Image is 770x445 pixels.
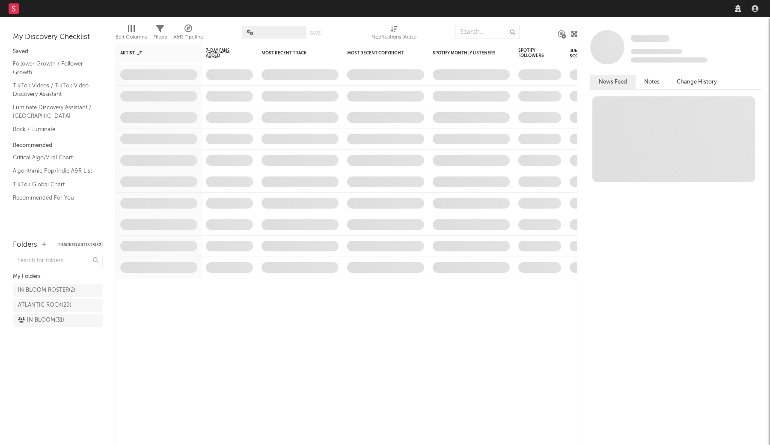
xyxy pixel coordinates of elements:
[631,57,708,63] span: 0 fans last week
[116,32,147,42] div: Edit Columns
[173,32,203,42] div: A&R Pipeline
[668,75,725,89] button: Change History
[18,300,71,311] div: ATLANTIC ROCK ( 29 )
[18,285,75,296] div: IN BLOOM ROSTER ( 2 )
[262,51,326,56] div: Most Recent Track
[153,32,167,42] div: Filters
[13,81,94,99] a: TikTok Videos / TikTok Video Discovery Assistant
[570,48,591,59] div: Jump Score
[518,48,548,58] div: Spotify Followers
[631,35,669,42] span: Some Artist
[636,75,668,89] button: Notes
[58,243,103,247] button: Tracked Artists(32)
[631,49,682,54] span: Tracking Since: [DATE]
[13,47,103,57] div: Saved
[13,255,103,267] input: Search for folders...
[18,315,64,326] div: IN BLOOM ( 31 )
[13,140,103,151] div: Recommended
[13,153,94,162] a: Critical Algo/Viral Chart
[153,21,167,46] div: Filters
[116,21,147,46] div: Edit Columns
[13,193,94,203] a: Recommended For You
[13,32,103,42] div: My Discovery Checklist
[13,125,94,134] a: Rock / Luminate
[13,59,94,77] a: Follower Growth / Follower Growth
[372,21,416,46] div: Notifications (Artist)
[13,103,94,120] a: Luminate Discovery Assistant / [GEOGRAPHIC_DATA]
[13,240,37,250] div: Folders
[120,51,184,56] div: Artist
[347,51,411,56] div: Most Recent Copyright
[13,272,103,282] div: My Folders
[13,314,103,327] a: IN BLOOM(31)
[173,21,203,46] div: A&R Pipeline
[433,51,497,56] div: Spotify Monthly Listeners
[631,34,669,43] a: Some Artist
[13,284,103,297] a: IN BLOOM ROSTER(2)
[590,75,636,89] button: News Feed
[206,48,240,58] span: 7-Day Fans Added
[455,26,520,39] input: Search...
[13,180,94,189] a: TikTok Global Chart
[13,166,94,176] a: Algorithmic Pop/Indie A&R List
[309,31,321,36] button: Save
[13,299,103,312] a: ATLANTIC ROCK(29)
[372,32,416,42] div: Notifications (Artist)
